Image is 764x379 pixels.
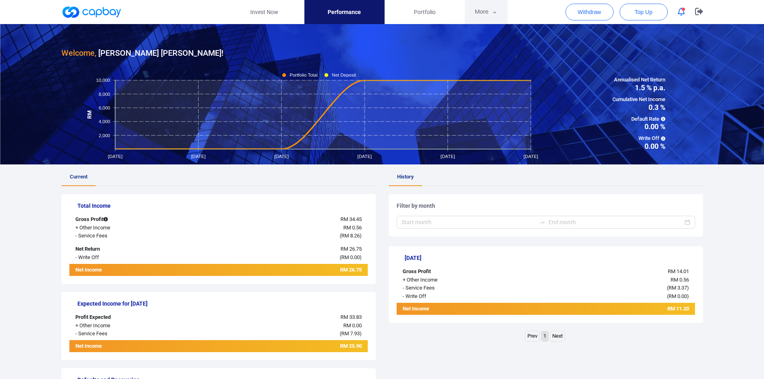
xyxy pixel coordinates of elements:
span: Performance [328,8,361,16]
div: Net Income [69,342,194,352]
div: Gross Profit [69,215,194,224]
span: Welcome, [61,48,96,58]
tspan: 2,000 [98,133,110,138]
span: Cumulative Net Income [612,95,665,104]
span: 0.00 % [612,143,665,150]
tspan: Net Deposit [332,73,356,77]
span: RM 0.00 [669,293,687,299]
span: RM 11.20 [667,306,689,312]
div: ( ) [194,253,368,262]
div: ( ) [194,232,368,240]
tspan: [DATE] [357,154,372,159]
span: RM 34.45 [340,216,362,222]
div: - Write Off [397,292,521,301]
button: Top Up [620,4,668,20]
span: Default Rate [612,115,665,124]
span: RM 33.83 [340,314,362,320]
span: 0.3 % [612,104,665,111]
div: Gross Profit [397,268,521,276]
h5: Filter by month [397,202,695,209]
span: Annualised Net Return [612,76,665,84]
a: Previous page [525,331,539,341]
span: RM 0.56 [671,277,689,283]
h3: [PERSON_NAME] [PERSON_NAME] ! [61,47,223,59]
span: RM 7.93 [341,330,360,336]
tspan: [DATE] [523,154,538,159]
span: 0.00 % [612,123,665,130]
span: to [539,219,545,225]
div: + Other Income [69,224,194,232]
tspan: 10,000 [96,78,110,83]
input: End month [549,218,683,227]
div: - Service Fees [69,232,194,240]
span: RM 14.01 [668,268,689,274]
h5: Expected Income for [DATE] [77,300,368,307]
span: Write Off [612,134,665,143]
tspan: 4,000 [98,119,110,124]
div: - Service Fees [69,330,194,338]
span: RM 3.37 [669,285,687,291]
tspan: [DATE] [274,154,288,159]
div: Net Income [397,305,521,315]
div: ( ) [194,330,368,338]
tspan: [DATE] [191,154,205,159]
a: Page 1 is your current page [541,331,548,341]
h5: Total Income [77,202,368,209]
div: ( ) [521,292,695,301]
tspan: RM [86,110,92,119]
tspan: Portfolio Total [290,73,318,77]
div: Net Income [69,266,194,276]
div: Net Return [69,245,194,253]
input: Start month [401,218,536,227]
tspan: 8,000 [98,91,110,96]
span: RM 0.56 [343,225,362,231]
span: RM 25.90 [340,343,362,349]
span: History [397,174,414,180]
span: 1.5 % p.a. [612,84,665,91]
span: swap-right [539,219,545,225]
div: + Other Income [397,276,521,284]
div: - Service Fees [397,284,521,292]
div: ( ) [521,284,695,292]
tspan: [DATE] [108,154,122,159]
span: RM 26.75 [340,267,362,273]
tspan: 6,000 [98,105,110,110]
a: Next page [550,331,565,341]
span: Portfolio [414,8,436,16]
div: Profit Expected [69,313,194,322]
span: Top Up [634,8,652,16]
h5: [DATE] [405,254,695,261]
span: RM 0.00 [341,254,360,260]
span: Current [70,174,87,180]
tspan: [DATE] [440,154,455,159]
span: RM 8.26 [341,233,360,239]
div: - Write Off [69,253,194,262]
span: RM 26.75 [340,246,362,252]
div: + Other Income [69,322,194,330]
button: Withdraw [565,4,614,20]
span: RM 0.00 [343,322,362,328]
